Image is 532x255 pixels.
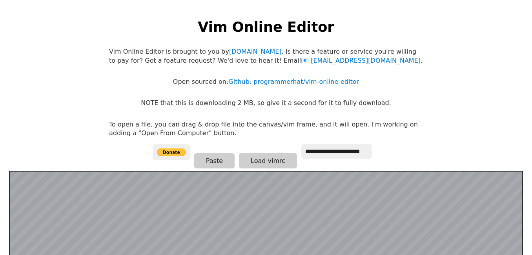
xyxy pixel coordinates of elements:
[301,57,421,64] a: [EMAIL_ADDRESS][DOMAIN_NAME]
[198,17,334,36] h1: Vim Online Editor
[173,78,359,86] p: Open sourced on:
[109,120,423,138] p: To open a file, you can drag & drop file into the canvas/vim frame, and it will open. I'm working...
[228,78,359,85] a: Github: programmerhat/vim-online-editor
[141,99,391,107] p: NOTE that this is downloading 2 MB, so give it a second for it to fully download.
[194,153,235,168] button: Paste
[229,48,282,55] a: [DOMAIN_NAME]
[239,153,297,168] button: Load vimrc
[109,47,423,65] p: Vim Online Editor is brought to you by . Is there a feature or service you're willing to pay for?...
